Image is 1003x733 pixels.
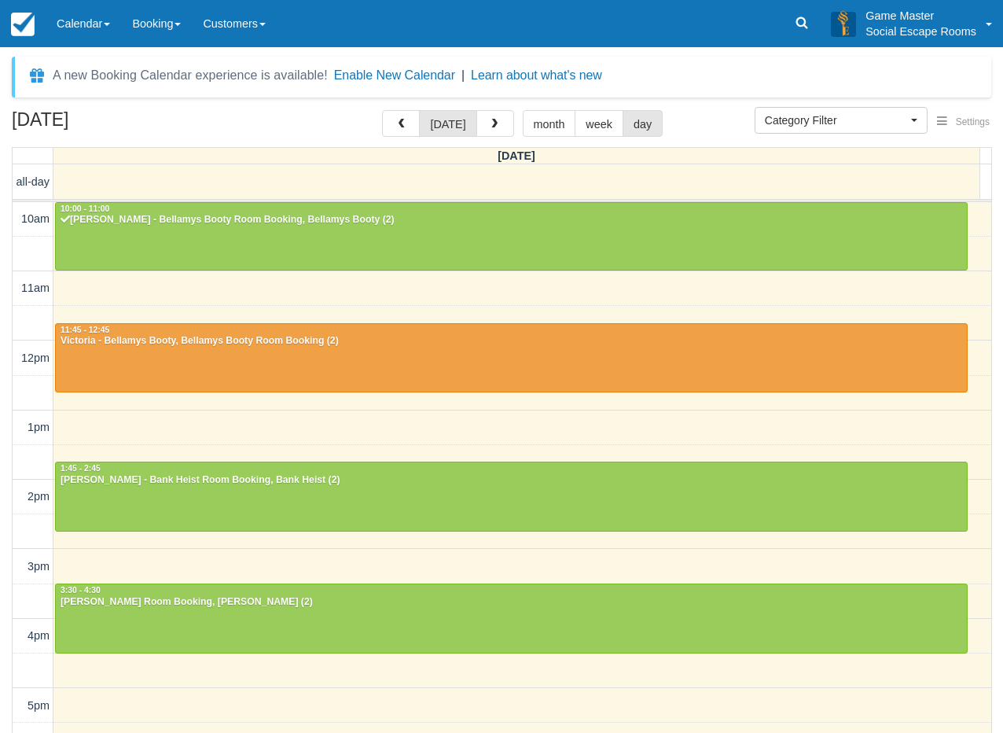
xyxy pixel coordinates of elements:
[21,282,50,294] span: 11am
[55,323,968,392] a: 11:45 - 12:45Victoria - Bellamys Booty, Bellamys Booty Room Booking (2)
[461,68,465,82] span: |
[55,584,968,653] a: 3:30 - 4:30[PERSON_NAME] Room Booking, [PERSON_NAME] (2)
[28,629,50,642] span: 4pm
[623,110,663,137] button: day
[334,68,455,83] button: Enable New Calendar
[831,11,856,36] img: A3
[61,464,101,473] span: 1:45 - 2:45
[28,421,50,433] span: 1pm
[17,175,50,188] span: all-day
[12,110,211,139] h2: [DATE]
[61,586,101,595] span: 3:30 - 4:30
[60,214,963,227] div: [PERSON_NAME] - Bellamys Booty Room Booking, Bellamys Booty (2)
[928,111,999,134] button: Settings
[60,335,963,348] div: Victoria - Bellamys Booty, Bellamys Booty Room Booking (2)
[575,110,623,137] button: week
[755,107,928,134] button: Category Filter
[28,490,50,503] span: 2pm
[523,110,576,137] button: month
[60,474,963,487] div: [PERSON_NAME] - Bank Heist Room Booking, Bank Heist (2)
[956,116,990,127] span: Settings
[865,24,976,39] p: Social Escape Rooms
[61,204,109,213] span: 10:00 - 11:00
[498,149,535,162] span: [DATE]
[419,110,476,137] button: [DATE]
[60,596,963,609] div: [PERSON_NAME] Room Booking, [PERSON_NAME] (2)
[21,212,50,225] span: 10am
[55,462,968,531] a: 1:45 - 2:45[PERSON_NAME] - Bank Heist Room Booking, Bank Heist (2)
[865,8,976,24] p: Game Master
[21,352,50,364] span: 12pm
[471,68,602,82] a: Learn about what's new
[61,326,109,334] span: 11:45 - 12:45
[765,112,907,128] span: Category Filter
[53,66,328,85] div: A new Booking Calendar experience is available!
[55,202,968,271] a: 10:00 - 11:00[PERSON_NAME] - Bellamys Booty Room Booking, Bellamys Booty (2)
[28,699,50,712] span: 5pm
[11,13,35,36] img: checkfront-main-nav-mini-logo.png
[28,560,50,573] span: 3pm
